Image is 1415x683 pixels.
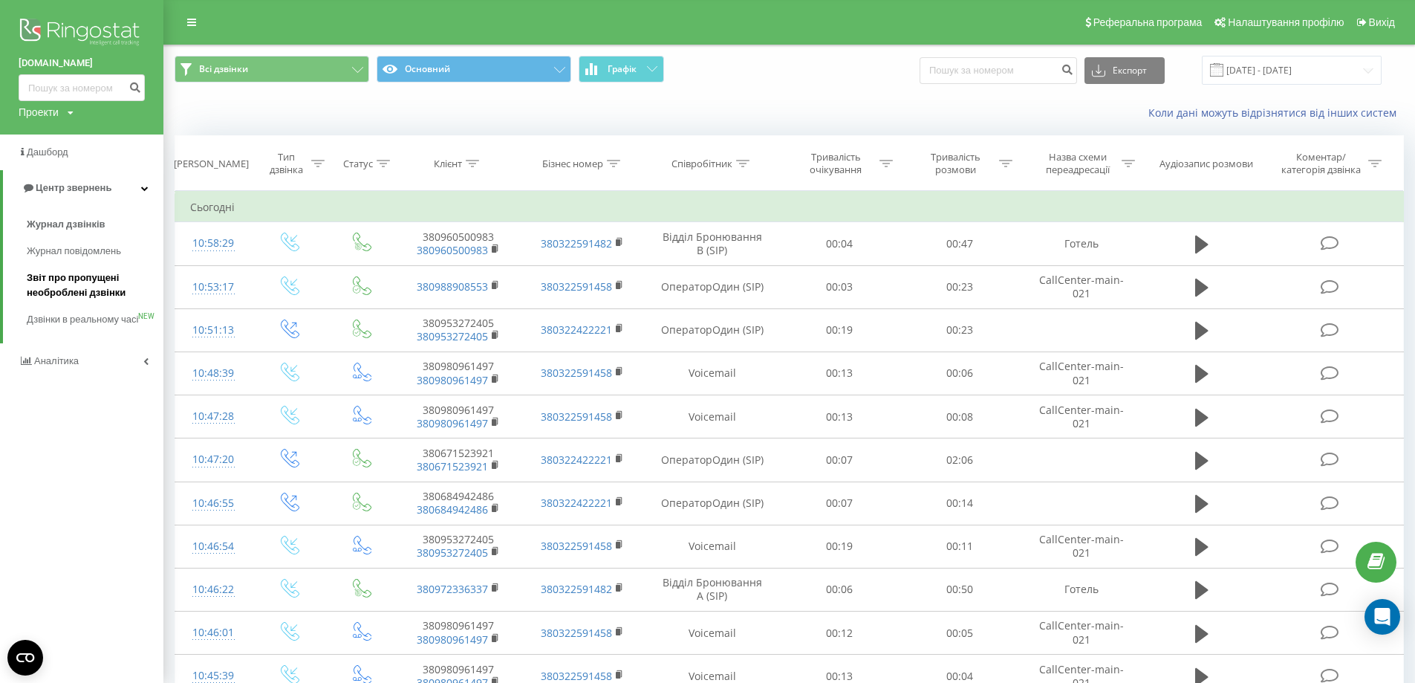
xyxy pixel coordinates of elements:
div: Аудіозапис розмови [1159,158,1253,170]
a: 380972336337 [417,582,488,596]
span: Звіт про пропущені необроблені дзвінки [27,271,156,300]
td: 00:19 [779,308,899,352]
a: 380322591458 [541,539,612,553]
td: 02:06 [900,438,1019,482]
td: 00:23 [900,308,1019,352]
td: 00:11 [900,525,1019,568]
td: 380980961497 [396,395,521,438]
a: 380322591482 [541,236,612,250]
a: 380322591458 [541,279,612,294]
div: Бізнес номер [542,158,603,170]
td: 00:07 [779,482,899,525]
div: 10:47:20 [190,445,237,474]
td: 380980961497 [396,612,521,655]
span: Вихід [1369,16,1395,28]
div: Коментар/категорія дзвінка [1278,151,1364,176]
div: 10:46:01 [190,618,237,647]
td: ОператорОдин (SIP) [645,438,779,482]
td: ОператорОдин (SIP) [645,265,779,308]
td: 00:12 [779,612,899,655]
button: Графік [579,56,664,82]
td: 00:05 [900,612,1019,655]
td: 00:06 [779,568,899,611]
a: 380322422221 [541,323,612,337]
span: Налаштування профілю [1228,16,1344,28]
span: Всі дзвінки [199,63,248,75]
div: Тривалість очікування [796,151,876,176]
div: 10:48:39 [190,359,237,388]
td: ОператорОдин (SIP) [645,482,779,525]
div: Клієнт [434,158,462,170]
div: Open Intercom Messenger [1364,599,1400,635]
div: 10:47:28 [190,402,237,431]
span: Журнал повідомлень [27,244,121,259]
img: Ringostat logo [19,15,145,52]
span: Реферальна програма [1093,16,1203,28]
td: CallCenter-main-021 [1019,265,1144,308]
td: CallCenter-main-021 [1019,525,1144,568]
div: 10:51:13 [190,316,237,345]
a: 380988908553 [417,279,488,294]
a: 380980961497 [417,632,488,647]
td: Voicemail [645,395,779,438]
td: 380953272405 [396,525,521,568]
div: Статус [343,158,373,170]
a: 380960500983 [417,243,488,257]
button: Основний [377,56,571,82]
span: Графік [608,64,637,74]
div: Назва схеми переадресації [1038,151,1118,176]
td: 00:08 [900,395,1019,438]
span: Журнал дзвінків [27,217,105,232]
td: 00:23 [900,265,1019,308]
td: 380684942486 [396,482,521,525]
div: Тривалість розмови [916,151,995,176]
td: 380953272405 [396,308,521,352]
div: 10:53:17 [190,273,237,302]
div: 10:46:55 [190,489,237,518]
a: 380322591458 [541,366,612,380]
td: 00:14 [900,482,1019,525]
span: Дзвінки в реальному часі [27,312,138,327]
td: 00:07 [779,438,899,482]
a: Коли дані можуть відрізнятися вiд інших систем [1148,106,1404,120]
td: Voicemail [645,352,779,395]
a: 380684942486 [417,502,488,517]
td: CallCenter-main-021 [1019,612,1144,655]
td: 00:03 [779,265,899,308]
td: Відділ Бронювання B (SIP) [645,222,779,265]
td: 00:19 [779,525,899,568]
a: Журнал повідомлень [27,238,163,265]
span: Аналiтика [34,355,79,366]
td: 00:06 [900,352,1019,395]
td: 380671523921 [396,438,521,482]
button: Експорт [1084,57,1165,84]
td: Voicemail [645,525,779,568]
td: 00:47 [900,222,1019,265]
a: Дзвінки в реальному часіNEW [27,306,163,333]
td: Сьогодні [175,192,1404,222]
a: 380980961497 [417,416,488,430]
div: 10:46:54 [190,532,237,561]
td: 00:13 [779,395,899,438]
a: 380322591458 [541,410,612,424]
a: 380322591482 [541,582,612,596]
a: [DOMAIN_NAME] [19,56,145,71]
a: 380322422221 [541,496,612,510]
div: Тип дзвінка [265,151,308,176]
td: 00:50 [900,568,1019,611]
div: 10:58:29 [190,229,237,258]
input: Пошук за номером [19,74,145,101]
a: 380953272405 [417,329,488,343]
td: CallCenter-main-021 [1019,395,1144,438]
td: 380980961497 [396,352,521,395]
td: 380960500983 [396,222,521,265]
div: [PERSON_NAME] [174,158,249,170]
a: 380671523921 [417,459,488,473]
td: Готель [1019,222,1144,265]
td: Готель [1019,568,1144,611]
a: 380322422221 [541,453,612,467]
a: 380953272405 [417,546,488,560]
td: Voicemail [645,612,779,655]
a: Звіт про пропущені необроблені дзвінки [27,265,163,306]
div: Проекти [19,105,59,120]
